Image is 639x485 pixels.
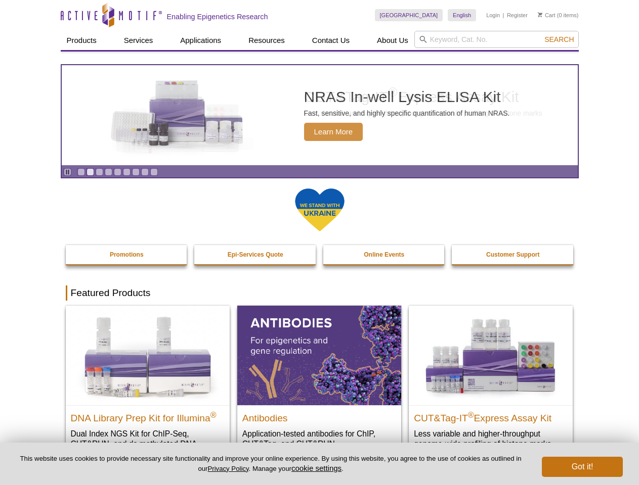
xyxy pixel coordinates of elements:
a: Resources [242,31,291,50]
strong: Epi-Services Quote [228,251,283,258]
a: Go to slide 7 [132,168,140,176]
strong: Promotions [110,251,144,258]
li: (0 items) [538,9,579,21]
a: CUT&Tag-IT® Express Assay Kit CUT&Tag-IT®Express Assay Kit Less variable and higher-throughput ge... [409,306,573,459]
a: Go to slide 3 [96,168,103,176]
img: We Stand With Ukraine [294,187,345,232]
a: Go to slide 1 [77,168,85,176]
a: Applications [174,31,227,50]
a: NRAS In-well Lysis ELISA Kit NRAS In-well Lysis ELISA Kit Fast, sensitive, and highly specific qu... [62,65,578,165]
img: Your Cart [538,12,542,17]
h2: NRAS In-well Lysis ELISA Kit [304,89,510,105]
input: Keyword, Cat. No. [414,31,579,48]
a: Online Events [323,245,446,264]
a: Login [486,12,500,19]
a: Products [61,31,103,50]
a: Contact Us [306,31,356,50]
h2: Enabling Epigenetics Research [167,12,268,21]
a: Go to slide 6 [123,168,131,176]
a: Go to slide 8 [141,168,149,176]
img: NRAS In-well Lysis ELISA Kit [102,80,253,150]
a: Go to slide 4 [105,168,112,176]
a: Go to slide 9 [150,168,158,176]
a: Go to slide 5 [114,168,121,176]
button: Got it! [542,457,623,477]
button: Search [541,35,577,44]
img: DNA Library Prep Kit for Illumina [66,306,230,405]
button: cookie settings [291,464,342,472]
a: [GEOGRAPHIC_DATA] [375,9,443,21]
a: Customer Support [452,245,574,264]
h2: CUT&Tag-IT Express Assay Kit [414,408,568,423]
a: Epi-Services Quote [194,245,317,264]
li: | [503,9,504,21]
a: Promotions [66,245,188,264]
a: DNA Library Prep Kit for Illumina DNA Library Prep Kit for Illumina® Dual Index NGS Kit for ChIP-... [66,306,230,469]
p: This website uses cookies to provide necessary site functionality and improve your online experie... [16,454,525,473]
p: Application-tested antibodies for ChIP, CUT&Tag, and CUT&RUN. [242,428,396,449]
h2: Featured Products [66,285,574,301]
strong: Customer Support [486,251,539,258]
img: All Antibodies [237,306,401,405]
a: Go to slide 2 [87,168,94,176]
span: Learn More [304,123,363,141]
span: Search [544,35,574,43]
h2: DNA Library Prep Kit for Illumina [71,408,225,423]
p: Dual Index NGS Kit for ChIP-Seq, CUT&RUN, and ds methylated DNA assays. [71,428,225,459]
a: About Us [371,31,414,50]
sup: ® [210,410,217,419]
a: All Antibodies Antibodies Application-tested antibodies for ChIP, CUT&Tag, and CUT&RUN. [237,306,401,459]
p: Fast, sensitive, and highly specific quantification of human NRAS. [304,109,510,118]
a: Register [507,12,528,19]
img: CUT&Tag-IT® Express Assay Kit [409,306,573,405]
h2: Antibodies [242,408,396,423]
a: Privacy Policy [207,465,248,472]
a: Cart [538,12,556,19]
a: Toggle autoplay [64,168,71,176]
p: Less variable and higher-throughput genome-wide profiling of histone marks​. [414,428,568,449]
a: English [448,9,476,21]
a: Services [118,31,159,50]
article: NRAS In-well Lysis ELISA Kit [62,65,578,165]
sup: ® [468,410,474,419]
strong: Online Events [364,251,404,258]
